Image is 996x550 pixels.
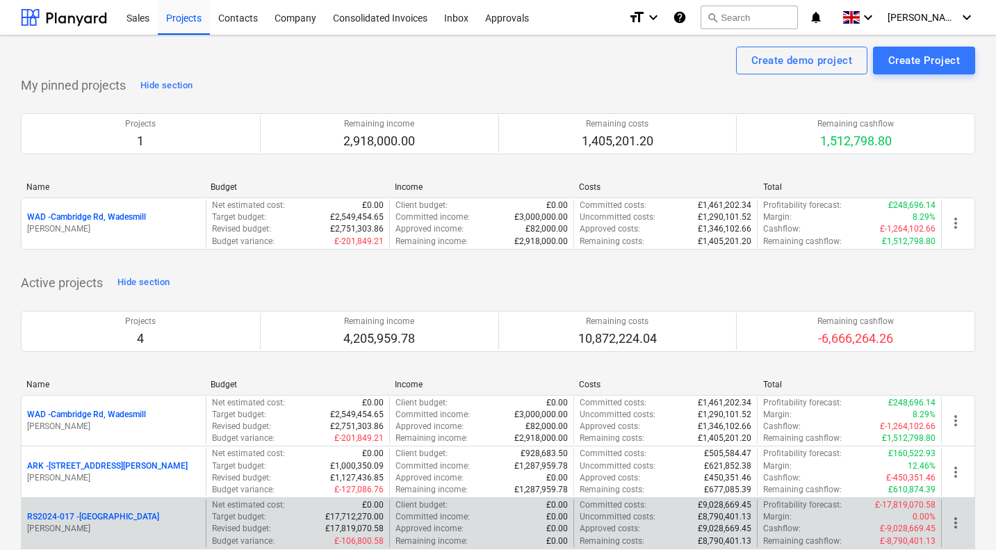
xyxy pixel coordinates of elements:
p: £82,000.00 [525,421,568,432]
p: £-9,028,669.45 [880,523,936,535]
p: Revised budget : [212,223,271,235]
p: £1,290,101.52 [698,211,751,223]
p: 0.00% [913,511,936,523]
p: 1,512,798.80 [817,133,894,149]
p: £505,584.47 [704,448,751,460]
p: Budget variance : [212,484,275,496]
p: Remaining cashflow : [763,535,842,547]
button: Hide section [114,272,173,294]
div: Income [395,182,568,192]
p: £610,874.39 [888,484,936,496]
p: Profitability forecast : [763,397,842,409]
p: 1 [125,133,156,149]
p: Remaining income : [395,236,468,248]
p: Projects [125,118,156,130]
p: £-201,849.21 [334,432,384,444]
p: Uncommitted costs : [580,409,655,421]
p: £1,127,436.85 [330,472,384,484]
p: 4,205,959.78 [343,330,415,347]
p: 1,405,201.20 [582,133,653,149]
i: notifications [809,9,823,26]
div: Costs [579,380,752,389]
p: Remaining cashflow : [763,432,842,444]
span: search [707,12,718,23]
p: WAD - Cambridge Rd, Wadesmill [27,211,146,223]
p: £160,522.93 [888,448,936,460]
p: £1,346,102.66 [698,421,751,432]
div: WAD -Cambridge Rd, Wadesmill[PERSON_NAME] [27,409,200,432]
p: Remaining cashflow [817,316,894,327]
p: Active projects [21,275,103,291]
p: Budget variance : [212,535,275,547]
p: Target budget : [212,460,266,472]
p: Target budget : [212,211,266,223]
div: Total [763,182,936,192]
div: Name [26,380,199,389]
p: Profitability forecast : [763,200,842,211]
p: £1,000,350.09 [330,460,384,472]
div: Income [395,380,568,389]
p: Remaining income [343,316,415,327]
p: £1,287,959.78 [514,460,568,472]
p: My pinned projects [21,77,126,94]
p: Approved income : [395,523,464,535]
span: more_vert [947,215,964,232]
p: Remaining income : [395,535,468,547]
div: Total [763,380,936,389]
p: Cashflow : [763,223,801,235]
span: [PERSON_NAME] [888,12,957,23]
p: Remaining costs [582,118,653,130]
i: format_size [628,9,645,26]
p: 8.29% [913,409,936,421]
p: Revised budget : [212,421,271,432]
p: £1,461,202.34 [698,397,751,409]
button: Hide section [137,74,196,97]
p: £82,000.00 [525,223,568,235]
p: £0.00 [546,523,568,535]
p: Committed income : [395,460,470,472]
p: Remaining costs : [580,484,644,496]
p: Client budget : [395,200,448,211]
p: £1,290,101.52 [698,409,751,421]
p: Net estimated cost : [212,448,285,460]
span: more_vert [947,464,964,480]
p: Uncommitted costs : [580,211,655,223]
p: £-450,351.46 [886,472,936,484]
p: 12.46% [908,460,936,472]
p: Cashflow : [763,472,801,484]
div: Budget [211,182,384,192]
span: more_vert [947,412,964,429]
p: £1,461,202.34 [698,200,751,211]
p: £0.00 [362,499,384,511]
p: £0.00 [546,511,568,523]
p: Budget variance : [212,236,275,248]
p: Margin : [763,460,792,472]
p: £2,918,000.00 [514,236,568,248]
p: £9,028,669.45 [698,523,751,535]
p: RS2024-017 - [GEOGRAPHIC_DATA] [27,511,159,523]
div: Chat Widget [926,483,996,550]
p: £1,405,201.20 [698,432,751,444]
p: 10,872,224.04 [578,330,657,347]
p: Uncommitted costs : [580,460,655,472]
p: £248,696.14 [888,397,936,409]
div: Costs [579,182,752,192]
p: Remaining cashflow : [763,484,842,496]
p: 4 [125,330,156,347]
p: £2,918,000.00 [514,432,568,444]
button: Create Project [873,47,975,74]
p: Remaining cashflow [817,118,894,130]
div: Create Project [888,51,960,70]
p: WAD - Cambridge Rd, Wadesmill [27,409,146,421]
p: Client budget : [395,448,448,460]
div: Hide section [117,275,170,291]
p: £0.00 [546,499,568,511]
p: Profitability forecast : [763,448,842,460]
p: £0.00 [362,200,384,211]
p: £8,790,401.13 [698,535,751,547]
p: £-1,264,102.66 [880,421,936,432]
i: keyboard_arrow_down [958,9,975,26]
p: £-106,800.58 [334,535,384,547]
p: Margin : [763,511,792,523]
p: Margin : [763,211,792,223]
